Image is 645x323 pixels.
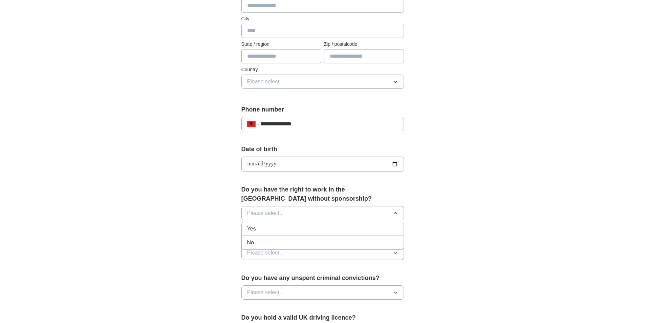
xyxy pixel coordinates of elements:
label: Phone number [241,105,404,114]
span: Please select... [247,288,284,297]
label: Date of birth [241,145,404,154]
label: Do you hold a valid UK driving licence? [241,313,404,322]
span: Please select... [247,209,284,217]
button: Please select... [241,206,404,220]
label: City [241,15,404,22]
span: Yes [247,225,256,233]
label: Do you have the right to work in the [GEOGRAPHIC_DATA] without sponsorship? [241,185,404,203]
span: Please select... [247,78,284,86]
label: Do you have any unspent criminal convictions? [241,274,404,283]
label: Zip / postalcode [324,41,404,48]
span: Please select... [247,249,284,257]
button: Please select... [241,246,404,260]
button: Please select... [241,75,404,89]
label: State / region [241,41,321,48]
label: Country [241,66,404,73]
span: No [247,239,254,247]
button: Please select... [241,285,404,300]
